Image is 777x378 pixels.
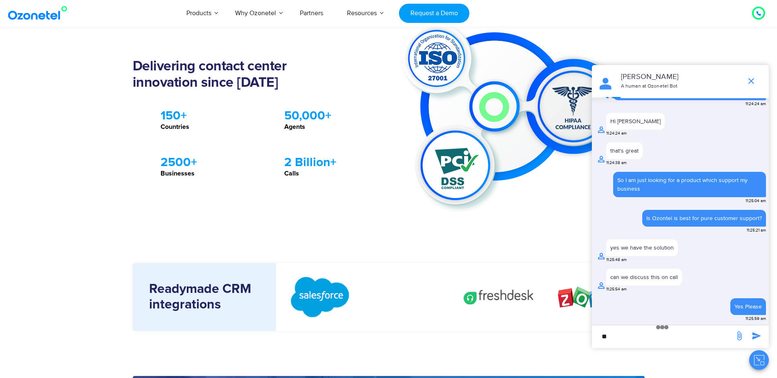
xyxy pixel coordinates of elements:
strong: 2 Billion+ [284,156,336,169]
strong: Countries [161,124,189,130]
strong: 150+ [161,110,187,122]
button: Close chat [749,350,769,370]
span: send message [731,328,748,344]
span: 11:25:54 am [606,286,627,292]
p: A human at Ozonetel Bot [621,83,738,90]
a: Request a Demo [399,4,469,23]
div: new-msg-input [596,329,730,344]
strong: Agents [284,124,305,130]
strong: Businesses [161,170,195,177]
span: 11:24:24 am [606,130,627,137]
div: Hi [PERSON_NAME] [610,117,661,126]
span: 11:25:21 am [747,227,766,234]
p: [PERSON_NAME] [621,72,738,83]
h5: Readymade CRM integrations [149,281,264,313]
span: send message [748,328,765,344]
span: 11:24:38 am [606,160,627,166]
strong: Calls [284,170,299,177]
div: So I am just looking for a product which support my business [617,176,762,193]
span: 11:25:59 am [745,316,766,322]
div: can we discuss this on call [610,273,678,281]
div: Yes Please [734,302,762,311]
div: yes we have the solution [610,243,674,252]
h2: Delivering contact center innovation since [DATE] [133,59,348,91]
span: 11:25:48 am [606,257,627,263]
span: 11:25:04 am [745,198,766,204]
span: 11:24:24 am [745,101,766,107]
div: Is Ozontel is best for pure customer support? [646,214,762,223]
div: that's great [610,146,639,155]
strong: 50,000+ [284,110,331,122]
strong: 2500+ [161,156,197,169]
span: end chat or minimize [743,73,759,89]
